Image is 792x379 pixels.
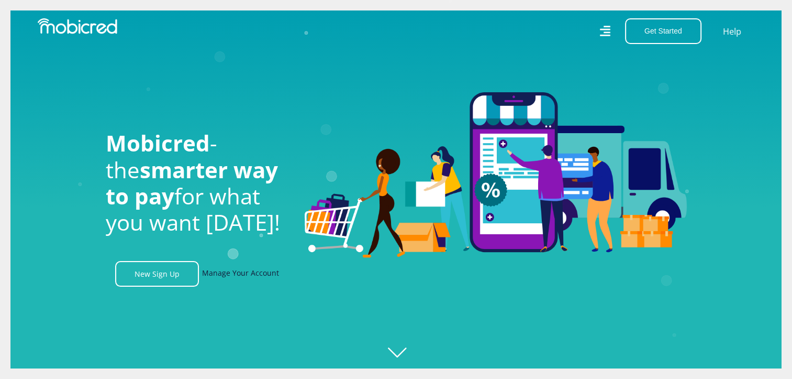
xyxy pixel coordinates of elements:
span: smarter way to pay [106,155,278,211]
a: Help [722,25,742,38]
span: Mobicred [106,128,210,158]
a: Manage Your Account [202,261,279,287]
img: Mobicred [38,18,117,34]
button: Get Started [625,18,701,44]
img: Welcome to Mobicred [305,92,687,258]
h1: - the for what you want [DATE]! [106,130,289,236]
a: New Sign Up [115,261,199,287]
